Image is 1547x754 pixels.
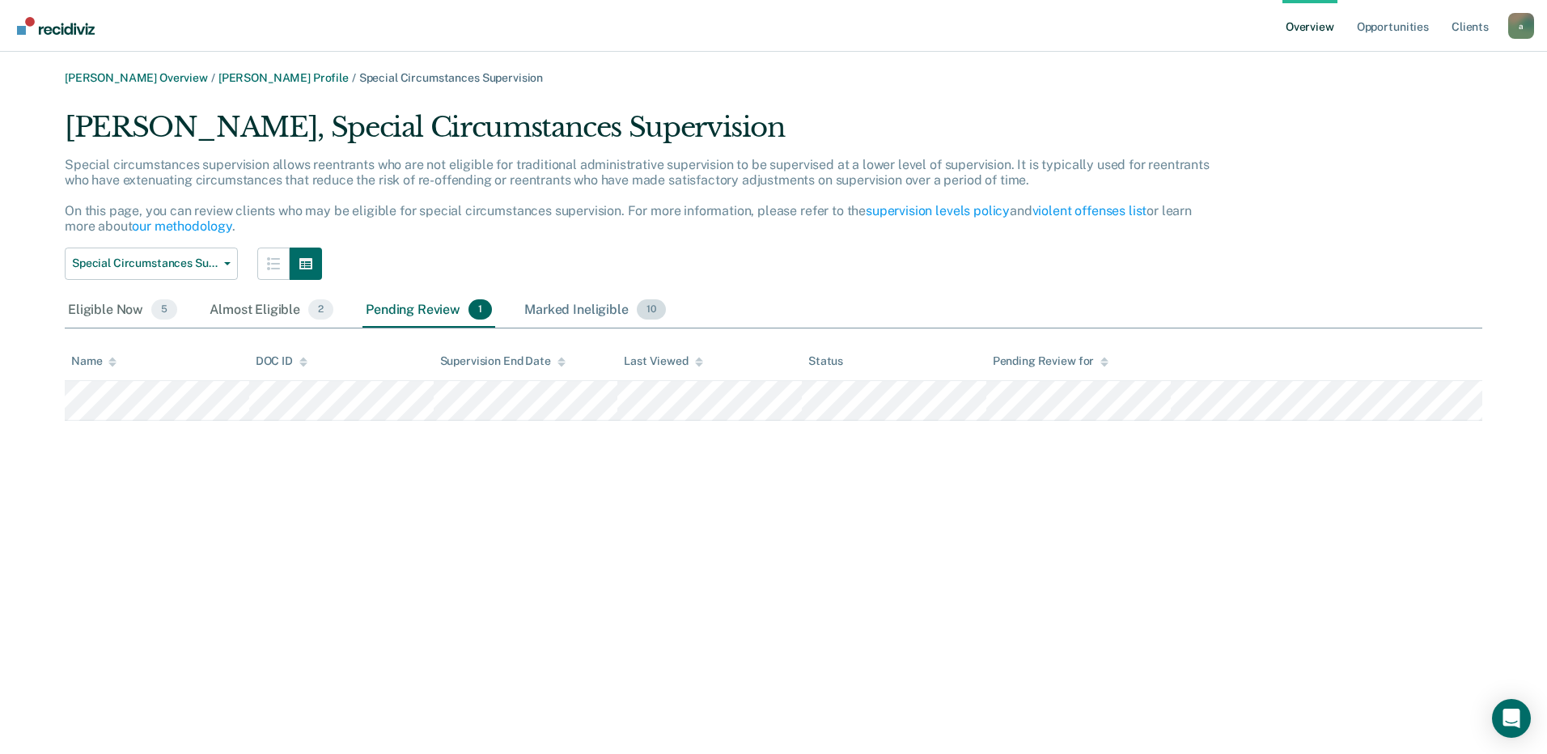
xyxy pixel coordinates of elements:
div: Open Intercom Messenger [1492,699,1531,738]
span: / [349,71,359,84]
span: 2 [308,299,333,320]
span: Special Circumstances Supervision [359,71,543,84]
div: Almost Eligible2 [206,293,337,328]
span: 5 [151,299,177,320]
a: our methodology [132,218,232,234]
a: violent offenses list [1032,203,1147,218]
div: Last Viewed [624,354,702,368]
div: a [1508,13,1534,39]
div: Eligible Now5 [65,293,180,328]
span: 1 [468,299,492,320]
div: Pending Review1 [362,293,495,328]
div: Supervision End Date [440,354,566,368]
div: Name [71,354,117,368]
img: Recidiviz [17,17,95,35]
div: DOC ID [256,354,307,368]
span: Special Circumstances Supervision [72,256,218,270]
div: Marked Ineligible10 [521,293,668,328]
a: [PERSON_NAME] Overview [65,71,208,84]
span: 10 [637,299,666,320]
button: Special Circumstances Supervision [65,248,238,280]
div: [PERSON_NAME], Special Circumstances Supervision [65,111,1225,157]
span: / [208,71,218,84]
div: Status [808,354,843,368]
a: supervision levels policy [866,203,1010,218]
a: [PERSON_NAME] Profile [218,71,349,84]
div: Pending Review for [993,354,1108,368]
button: Profile dropdown button [1508,13,1534,39]
p: Special circumstances supervision allows reentrants who are not eligible for traditional administ... [65,157,1210,235]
